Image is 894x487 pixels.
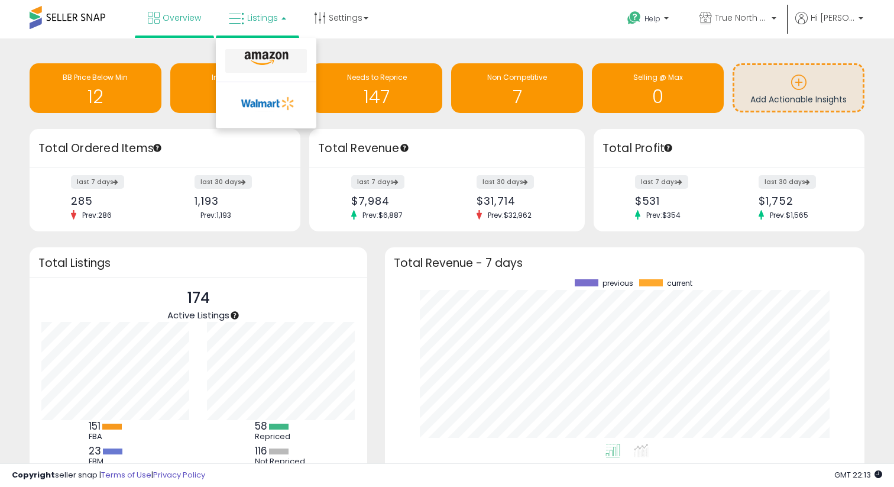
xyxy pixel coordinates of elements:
[153,469,205,480] a: Privacy Policy
[89,444,101,458] b: 23
[592,63,724,113] a: Selling @ Max 0
[255,444,267,458] b: 116
[457,87,577,107] h1: 7
[764,210,814,220] span: Prev: $1,565
[38,259,358,267] h3: Total Listings
[618,2,681,38] a: Help
[627,11,642,25] i: Get Help
[795,12,863,38] a: Hi [PERSON_NAME]
[759,195,844,207] div: $1,752
[750,93,847,105] span: Add Actionable Insights
[644,14,660,24] span: Help
[317,87,437,107] h1: 147
[163,12,201,24] span: Overview
[89,432,142,441] div: FBA
[635,175,688,189] label: last 7 days
[399,143,410,153] div: Tooltip anchor
[633,72,683,82] span: Selling @ Max
[318,140,576,157] h3: Total Revenue
[759,175,816,189] label: last 30 days
[255,419,267,433] b: 58
[667,279,692,288] span: current
[482,210,537,220] span: Prev: $32,962
[311,63,443,113] a: Needs to Reprice 147
[89,457,142,466] div: FBM
[195,210,237,220] span: Prev: 1,193
[229,310,240,321] div: Tooltip anchor
[255,457,308,466] div: Not Repriced
[351,175,404,189] label: last 7 days
[715,12,768,24] span: True North Supply & Co.
[167,287,229,309] p: 174
[834,469,882,480] span: 2025-08-16 22:13 GMT
[357,210,409,220] span: Prev: $6,887
[477,175,534,189] label: last 30 days
[635,195,720,207] div: $531
[38,140,291,157] h3: Total Ordered Items
[451,63,583,113] a: Non Competitive 7
[598,87,718,107] h1: 0
[603,279,633,288] span: previous
[347,72,407,82] span: Needs to Reprice
[212,72,261,82] span: Inventory Age
[663,143,673,153] div: Tooltip anchor
[195,195,280,207] div: 1,193
[640,210,686,220] span: Prev: $354
[394,259,856,267] h3: Total Revenue - 7 days
[195,175,252,189] label: last 30 days
[734,65,863,111] a: Add Actionable Insights
[30,63,161,113] a: BB Price Below Min 12
[247,12,278,24] span: Listings
[101,469,151,480] a: Terms of Use
[477,195,563,207] div: $31,714
[603,140,856,157] h3: Total Profit
[89,419,101,433] b: 151
[71,195,156,207] div: 285
[35,87,156,107] h1: 12
[12,469,55,480] strong: Copyright
[351,195,438,207] div: $7,984
[76,210,118,220] span: Prev: 286
[176,87,296,107] h1: 4
[167,309,229,321] span: Active Listings
[12,470,205,481] div: seller snap | |
[811,12,855,24] span: Hi [PERSON_NAME]
[71,175,124,189] label: last 7 days
[152,143,163,153] div: Tooltip anchor
[255,432,308,441] div: Repriced
[487,72,547,82] span: Non Competitive
[170,63,302,113] a: Inventory Age 4
[63,72,128,82] span: BB Price Below Min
